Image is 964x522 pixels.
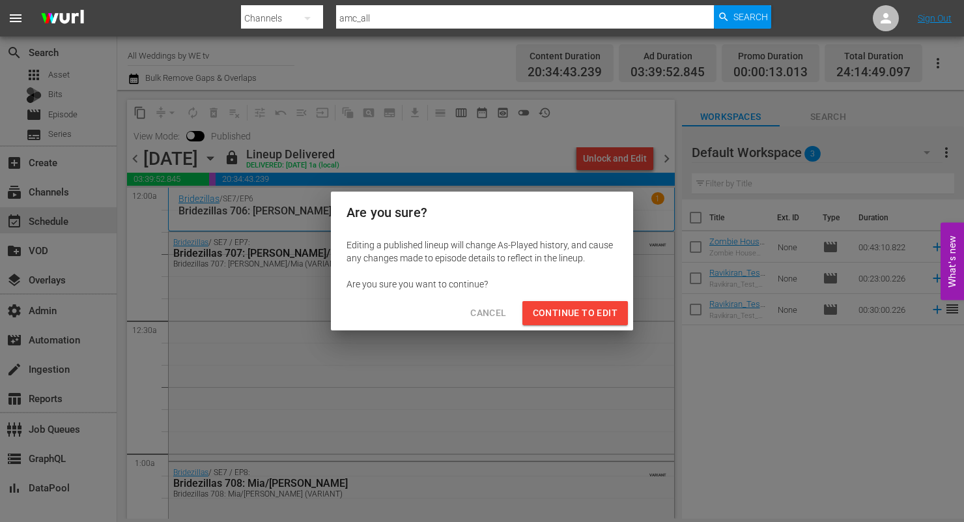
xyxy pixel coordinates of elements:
[347,278,617,291] div: Are you sure you want to continue?
[533,305,617,321] span: Continue to Edit
[470,305,506,321] span: Cancel
[31,3,94,34] img: ans4CAIJ8jUAAAAAAAAAAAAAAAAAAAAAAAAgQb4GAAAAAAAAAAAAAAAAAAAAAAAAJMjXAAAAAAAAAAAAAAAAAAAAAAAAgAT5G...
[522,301,628,325] button: Continue to Edit
[941,222,964,300] button: Open Feedback Widget
[8,10,23,26] span: menu
[347,239,617,265] div: Editing a published lineup will change As-Played history, and cause any changes made to episode d...
[460,301,517,325] button: Cancel
[918,13,952,23] a: Sign Out
[733,5,768,29] span: Search
[347,202,617,223] h2: Are you sure?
